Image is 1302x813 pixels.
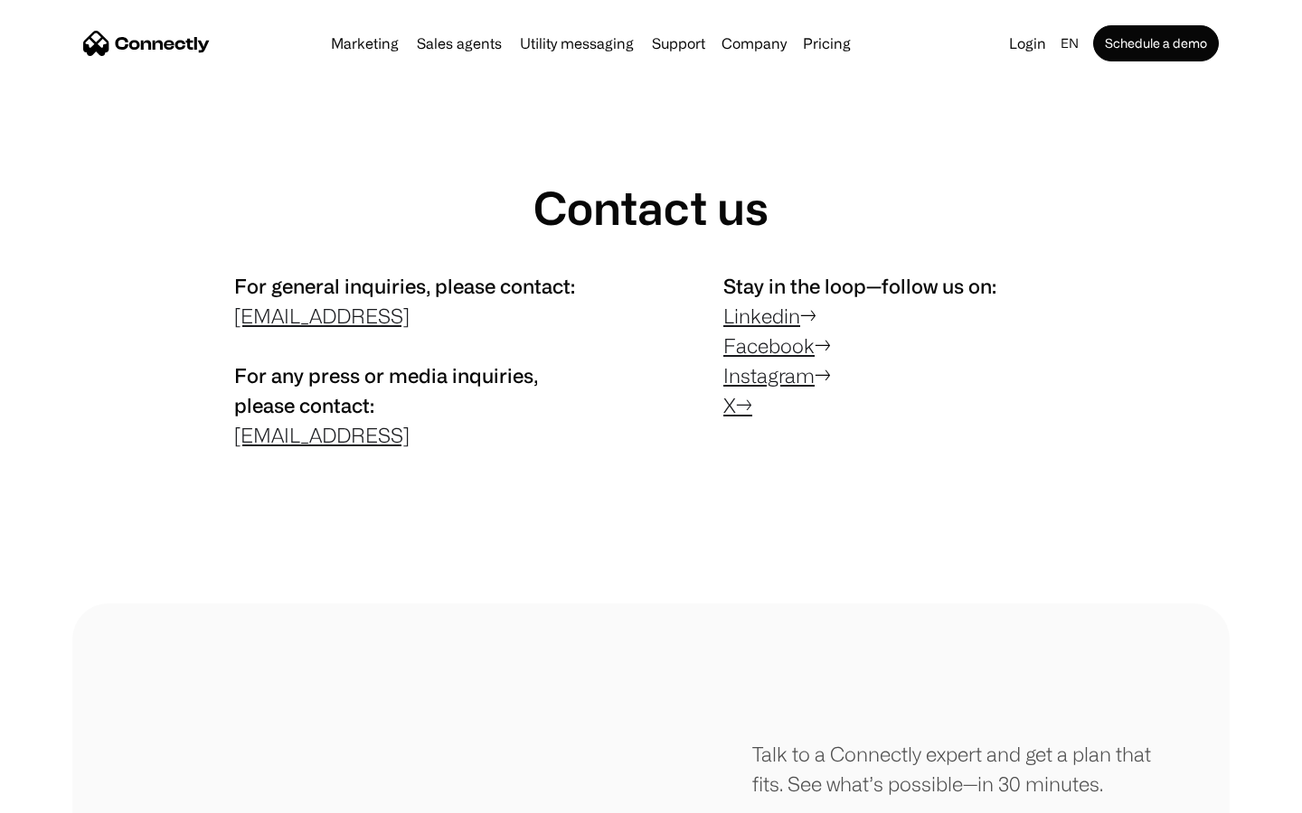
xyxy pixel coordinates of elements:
a: Utility messaging [513,36,641,51]
div: en [1061,31,1079,56]
a: Facebook [723,334,815,357]
a: → [736,394,752,416]
ul: Language list [36,781,108,807]
span: For general inquiries, please contact: [234,275,575,297]
a: Marketing [324,36,406,51]
a: Login [1002,31,1053,56]
a: Schedule a demo [1093,25,1219,61]
span: For any press or media inquiries, please contact: [234,364,538,416]
a: X [723,394,736,416]
aside: Language selected: English [18,780,108,807]
a: Support [645,36,712,51]
p: → → → [723,271,1068,420]
a: Pricing [796,36,858,51]
a: [EMAIL_ADDRESS] [234,304,410,327]
div: Talk to a Connectly expert and get a plan that fits. See what’s possible—in 30 minutes. [752,739,1157,799]
a: Linkedin [723,304,800,327]
h1: Contact us [533,181,769,235]
a: Sales agents [410,36,509,51]
a: [EMAIL_ADDRESS] [234,424,410,446]
div: Company [722,31,787,56]
span: Stay in the loop—follow us on: [723,275,996,297]
a: Instagram [723,364,815,387]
